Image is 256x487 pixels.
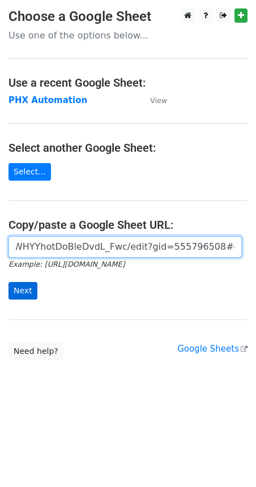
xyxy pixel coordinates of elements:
[8,141,248,155] h4: Select another Google Sheet:
[8,8,248,25] h3: Choose a Google Sheet
[8,76,248,89] h4: Use a recent Google Sheet:
[8,282,37,300] input: Next
[199,433,256,487] iframe: Chat Widget
[139,95,167,105] a: View
[8,343,63,360] a: Need help?
[8,236,242,258] input: Paste your Google Sheet URL here
[177,344,248,354] a: Google Sheets
[8,95,87,105] a: PHX Automation
[8,260,125,268] small: Example: [URL][DOMAIN_NAME]
[8,29,248,41] p: Use one of the options below...
[8,218,248,232] h4: Copy/paste a Google Sheet URL:
[150,96,167,105] small: View
[8,163,51,181] a: Select...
